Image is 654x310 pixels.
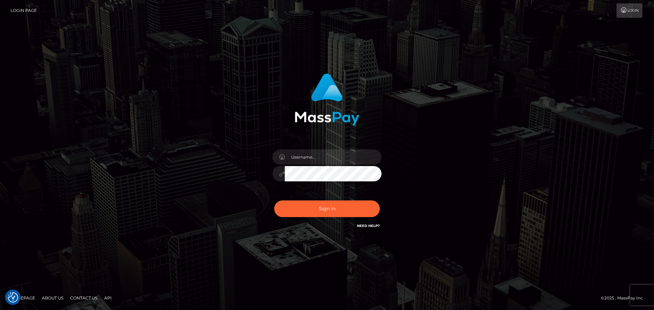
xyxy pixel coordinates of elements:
[617,3,642,18] a: Login
[8,292,18,303] img: Revisit consent button
[274,200,380,217] button: Sign in
[67,293,100,303] a: Contact Us
[7,293,38,303] a: Homepage
[11,3,37,18] a: Login Page
[601,294,649,302] div: © 2025 , MassPay Inc.
[39,293,66,303] a: About Us
[102,293,114,303] a: API
[357,224,380,228] a: Need Help?
[8,292,18,303] button: Consent Preferences
[285,149,381,165] input: Username...
[295,74,359,126] img: MassPay Login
